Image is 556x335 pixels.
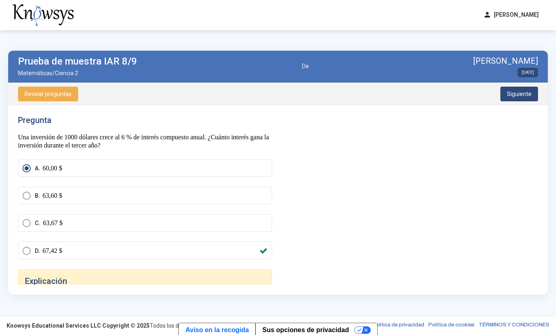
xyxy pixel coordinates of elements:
[43,219,63,227] p: 63,67 $
[35,164,43,172] span: A.
[18,70,137,76] span: Matemáticas/Ciencia 2
[43,192,62,200] p: 63,60 $
[35,192,43,200] span: B.
[35,219,43,227] span: C.
[18,159,272,269] mat-radio-group: Seleccione una opción
[302,63,309,69] span: De
[507,91,531,97] span: Siguiente
[43,164,62,172] p: 60,00 $
[25,91,72,97] span: Revisar preguntas
[18,56,137,67] label: Prueba de muestra IAR 8/9
[483,11,491,19] span: person
[7,322,231,330] div: Todos los derechos reservados.
[43,247,62,255] p: 67,42 $
[473,56,538,66] label: [PERSON_NAME]
[372,322,424,330] a: política de privacidad
[500,87,538,101] button: Siguiente
[518,68,538,77] span: [DATE]
[35,247,43,255] span: D.
[12,4,74,26] img: knowsys-logo.png
[18,87,78,101] button: Revisar preguntas
[7,322,150,329] strong: Knowsys Educational Services LLC Copyright © 2025
[478,8,544,22] button: person[PERSON_NAME]
[479,322,549,330] a: TÉRMINOS Y CONDICIONES
[18,115,272,125] h4: Pregunta
[18,133,272,150] p: Una inversión de 1000 dólares crece al 6 % de interés compuesto anual. ¿Cuánto interés gana la in...
[428,322,475,330] a: Política de cookies
[25,276,265,286] h4: Explicación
